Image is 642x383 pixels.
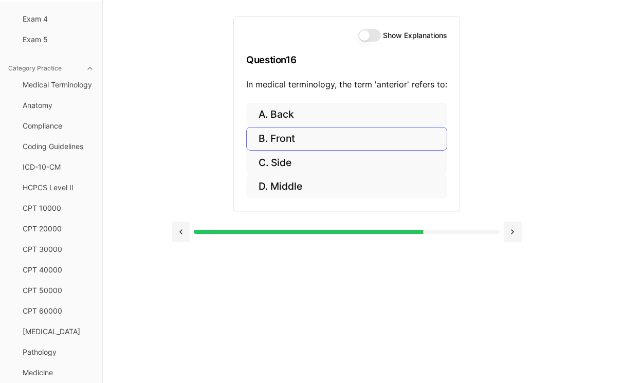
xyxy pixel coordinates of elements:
button: HCPCS Level II [19,179,98,196]
button: CPT 40000 [19,262,98,278]
span: CPT 60000 [23,306,94,316]
button: CPT 50000 [19,282,98,299]
button: Coding Guidelines [19,138,98,155]
span: [MEDICAL_DATA] [23,326,94,337]
button: Medicine [19,364,98,381]
span: Medicine [23,368,94,378]
span: CPT 50000 [23,285,94,296]
h3: Question 16 [246,45,447,75]
button: Category Practice [4,60,98,77]
button: Pathology [19,344,98,360]
p: In medical terminology, the term 'anterior' refers to: [246,78,447,90]
span: CPT 10000 [23,203,94,213]
span: Exam 4 [23,14,94,24]
button: D. Middle [246,175,447,199]
span: Coding Guidelines [23,141,94,152]
button: Compliance [19,118,98,134]
button: ICD-10-CM [19,159,98,175]
button: Exam 4 [19,11,98,27]
span: CPT 20000 [23,224,94,234]
span: CPT 30000 [23,244,94,254]
button: Exam 5 [19,31,98,48]
span: HCPCS Level II [23,183,94,193]
button: C. Side [246,151,447,175]
label: Show Explanations [383,32,447,39]
button: [MEDICAL_DATA] [19,323,98,340]
span: CPT 40000 [23,265,94,275]
button: A. Back [246,103,447,127]
button: CPT 60000 [19,303,98,319]
span: ICD-10-CM [23,162,94,172]
span: Medical Terminology [23,80,94,90]
span: Exam 5 [23,34,94,45]
span: Pathology [23,347,94,357]
span: Compliance [23,121,94,131]
button: Medical Terminology [19,77,98,93]
button: CPT 10000 [19,200,98,216]
button: Anatomy [19,97,98,114]
span: Anatomy [23,100,94,111]
button: CPT 20000 [19,221,98,237]
button: B. Front [246,127,447,151]
button: CPT 30000 [19,241,98,258]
